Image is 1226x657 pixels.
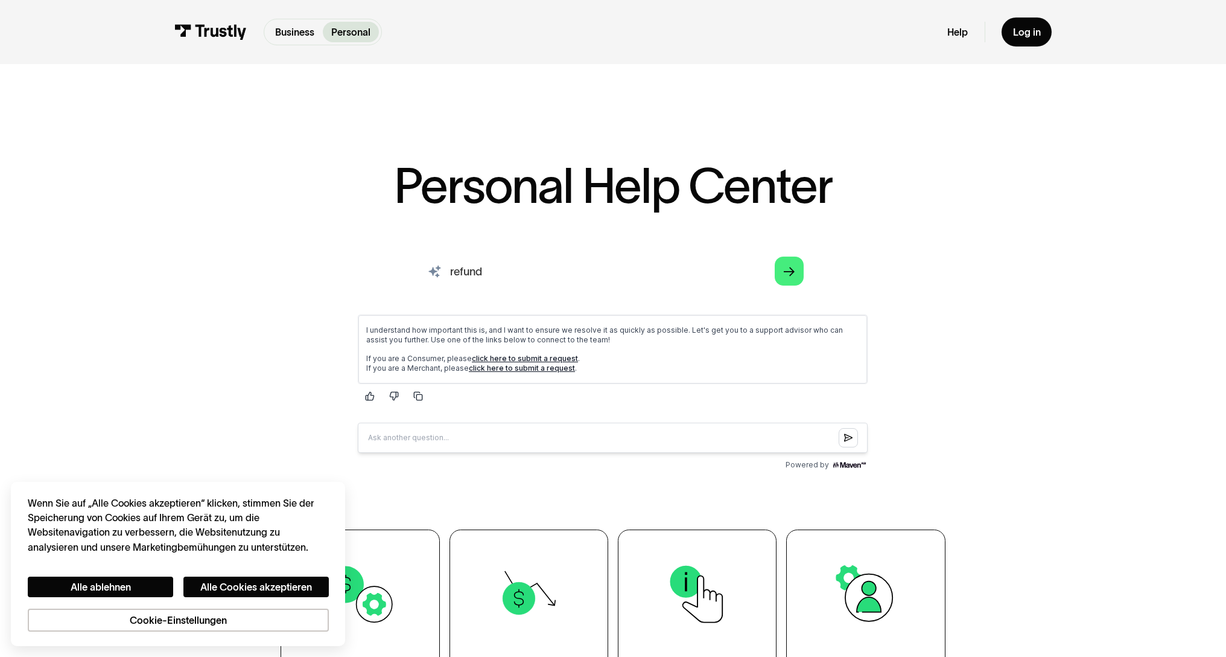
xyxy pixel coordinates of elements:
[437,155,481,165] span: Powered by
[483,155,519,165] img: Maven AGI Logo
[331,25,370,39] p: Personal
[1013,26,1041,39] div: Log in
[275,25,314,39] p: Business
[267,22,323,42] a: Business
[1002,18,1052,47] a: Log in
[11,482,345,646] div: Cookie banner
[174,24,247,39] img: Trustly Logo
[323,22,379,42] a: Personal
[411,249,815,293] input: search
[28,496,329,554] div: Wenn Sie auf „Alle Cookies akzeptieren“ klicken, stimmen Sie der Speicherung von Cookies auf Ihre...
[18,21,511,40] p: I understand how important this is, and I want to ensure we resolve it as quickly as possible. Le...
[18,49,511,68] p: If you are a Consumer, please . If you are a Merchant, please .
[10,118,519,148] input: Question box
[491,123,510,143] button: Submit question
[28,577,173,598] button: Alle ablehnen
[124,49,230,58] a: click here to submit a request
[411,249,815,293] form: Search
[394,161,833,210] h1: Personal Help Center
[28,496,329,632] div: Datenschutz
[947,26,968,39] a: Help
[28,609,329,632] button: Cookie-Einstellungen
[121,59,227,68] a: click here to submit a request
[183,577,329,598] button: Alle Cookies akzeptieren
